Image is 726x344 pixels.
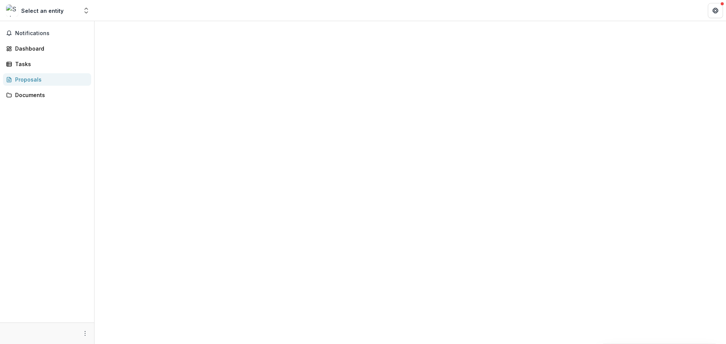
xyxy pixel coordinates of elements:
[81,329,90,338] button: More
[3,58,91,70] a: Tasks
[21,7,64,15] div: Select an entity
[15,91,85,99] div: Documents
[3,89,91,101] a: Documents
[15,76,85,83] div: Proposals
[6,5,18,17] img: Select an entity
[708,3,723,18] button: Get Help
[3,42,91,55] a: Dashboard
[81,3,92,18] button: Open entity switcher
[3,27,91,39] button: Notifications
[15,45,85,52] div: Dashboard
[15,60,85,68] div: Tasks
[15,30,88,37] span: Notifications
[3,73,91,86] a: Proposals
